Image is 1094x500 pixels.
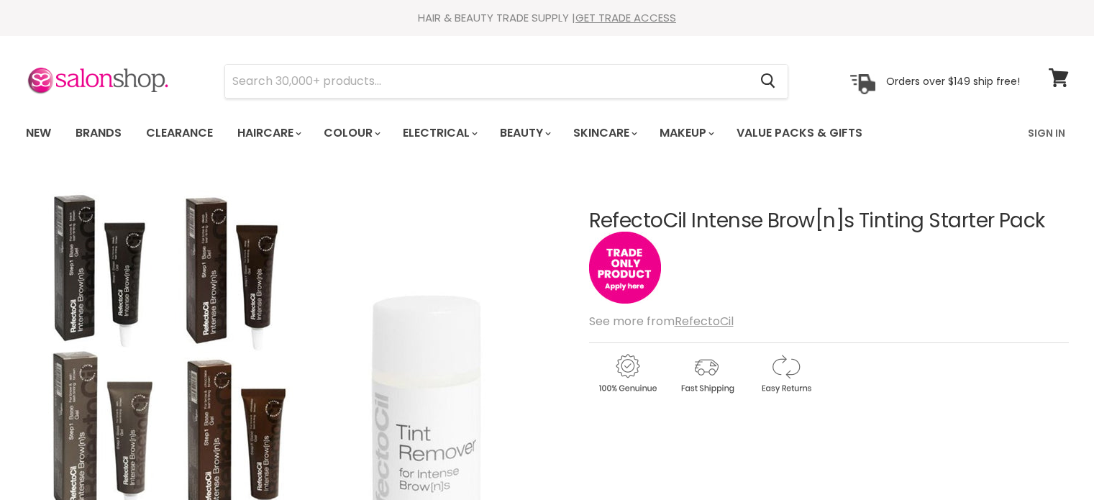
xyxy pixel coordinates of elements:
a: Value Packs & Gifts [726,118,873,148]
a: Haircare [227,118,310,148]
img: genuine.gif [589,352,665,396]
a: Sign In [1019,118,1074,148]
a: New [15,118,62,148]
nav: Main [8,112,1087,154]
form: Product [224,64,788,99]
h1: RefectoCil Intense Brow[n]s Tinting Starter Pack [589,210,1069,232]
span: See more from [589,313,734,329]
a: Colour [313,118,389,148]
img: tradeonly_small.jpg [589,232,661,304]
a: Skincare [562,118,646,148]
button: Search [749,65,788,98]
p: Orders over $149 ship free! [886,74,1020,87]
a: Clearance [135,118,224,148]
a: Beauty [489,118,560,148]
a: GET TRADE ACCESS [575,10,676,25]
div: HAIR & BEAUTY TRADE SUPPLY | [8,11,1087,25]
a: RefectoCil [675,313,734,329]
img: returns.gif [747,352,824,396]
img: shipping.gif [668,352,744,396]
a: Brands [65,118,132,148]
ul: Main menu [15,112,947,154]
a: Electrical [392,118,486,148]
input: Search [225,65,749,98]
a: Makeup [649,118,723,148]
